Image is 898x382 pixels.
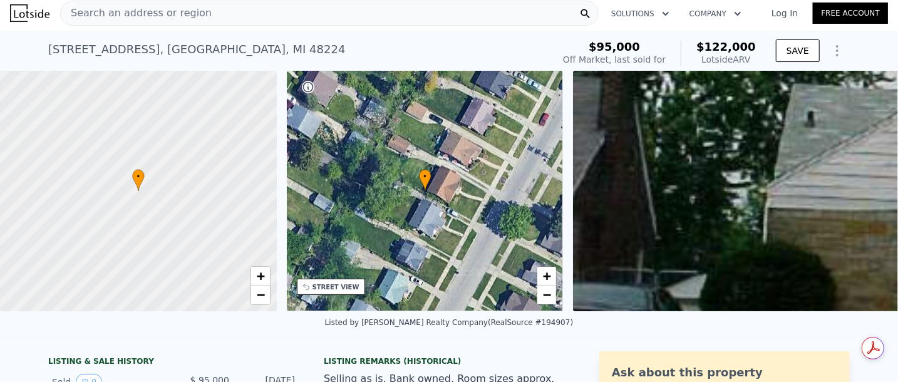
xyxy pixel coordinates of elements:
span: Search an address or region [61,6,212,21]
button: Company [679,3,751,25]
span: $122,000 [696,40,756,53]
div: Listed by [PERSON_NAME] Realty Company (RealSource #194907) [325,318,574,327]
div: Off Market, last sold for [563,53,666,66]
a: Zoom out [537,286,556,304]
a: Log In [756,7,813,19]
div: LISTING & SALE HISTORY [48,356,299,369]
span: − [543,287,551,302]
div: Ask about this property [612,364,837,381]
a: Zoom in [251,267,270,286]
img: Lotside [10,4,49,22]
button: Show Options [825,38,850,63]
span: + [256,268,264,284]
div: Listing Remarks (Historical) [324,356,574,366]
div: [STREET_ADDRESS] , [GEOGRAPHIC_DATA] , MI 48224 [48,41,345,58]
span: • [132,171,145,182]
div: • [132,169,145,191]
span: + [543,268,551,284]
a: Zoom out [251,286,270,304]
button: Solutions [601,3,679,25]
span: $95,000 [589,40,640,53]
button: SAVE [776,39,820,62]
span: − [256,287,264,302]
span: • [419,171,431,182]
div: • [419,169,431,191]
a: Zoom in [537,267,556,286]
div: STREET VIEW [312,282,359,292]
div: Lotside ARV [696,53,756,66]
a: Free Account [813,3,888,24]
